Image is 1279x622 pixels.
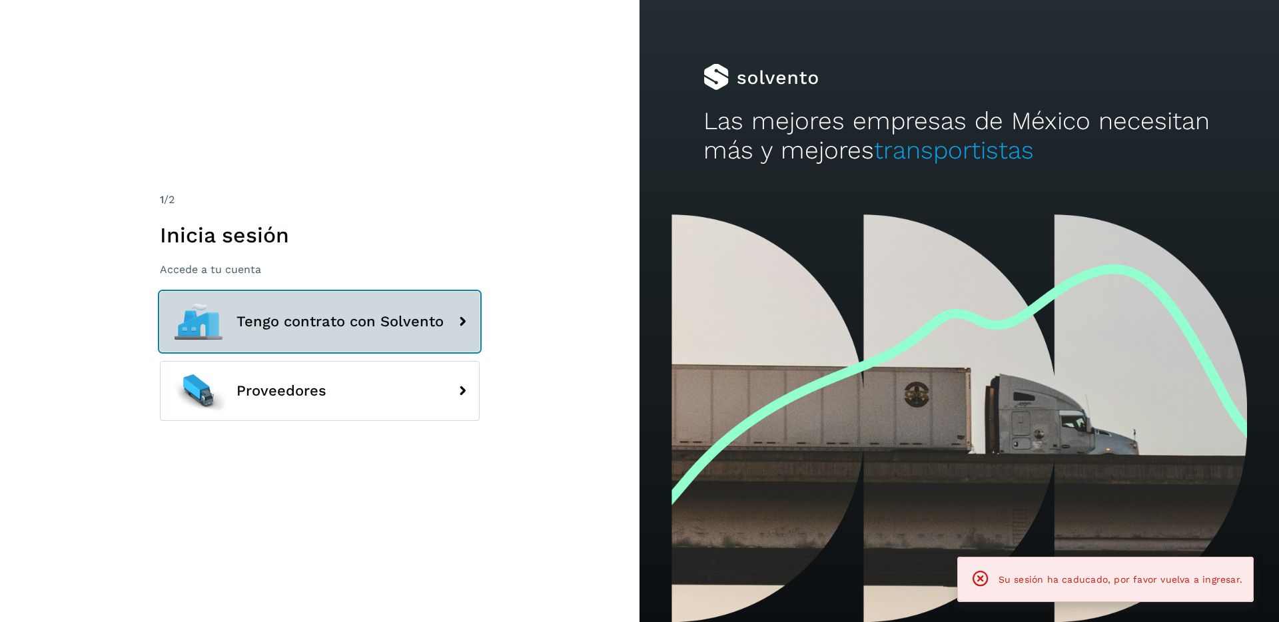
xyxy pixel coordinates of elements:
[703,107,1215,166] h2: Las mejores empresas de México necesitan más y mejores
[160,263,480,276] p: Accede a tu cuenta
[236,383,326,399] span: Proveedores
[160,361,480,421] button: Proveedores
[999,574,1242,585] span: Su sesión ha caducado, por favor vuelva a ingresar.
[160,292,480,352] button: Tengo contrato con Solvento
[236,314,444,330] span: Tengo contrato con Solvento
[160,192,480,208] div: /2
[874,136,1034,164] span: transportistas
[160,222,480,248] h1: Inicia sesión
[160,193,164,206] span: 1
